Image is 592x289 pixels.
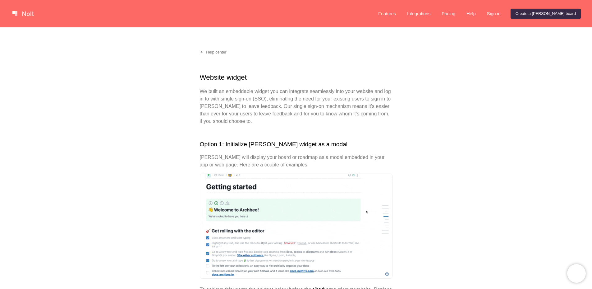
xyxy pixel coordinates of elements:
iframe: Chatra live chat [567,264,586,283]
a: Sign in [482,9,506,19]
h1: Website widget [200,72,392,83]
a: Help [461,9,481,19]
a: Create a [PERSON_NAME] board [511,9,581,19]
a: Features [373,9,401,19]
img: Modal examples [200,174,392,279]
a: Integrations [402,9,435,19]
h2: Option 1: Initialize [PERSON_NAME] widget as a modal [200,140,392,149]
p: We built an embeddable widget you can integrate seamlessly into your website and log in to with s... [200,88,392,125]
a: Help center [195,47,232,57]
a: Pricing [437,9,460,19]
p: [PERSON_NAME] will display your board or roadmap as a modal embedded in your app or web page. Her... [200,154,392,169]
